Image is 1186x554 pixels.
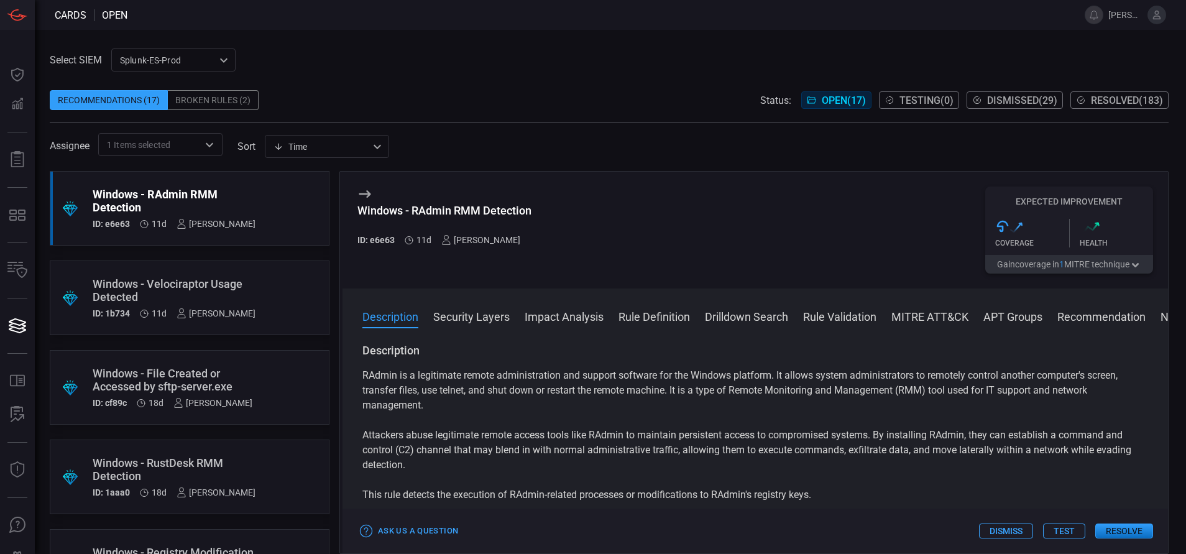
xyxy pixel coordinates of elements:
[357,522,461,541] button: Ask Us a Question
[362,428,1148,473] p: Attackers abuse legitimate remote access tools like RAdmin to maintain persistent access to compr...
[2,60,32,90] button: Dashboard
[879,91,959,109] button: Testing(0)
[177,219,255,229] div: [PERSON_NAME]
[2,311,32,341] button: Cards
[177,308,255,318] div: [PERSON_NAME]
[1059,259,1064,269] span: 1
[441,235,520,245] div: [PERSON_NAME]
[985,255,1153,274] button: Gaincoverage in1MITRE technique
[1070,91,1169,109] button: Resolved(183)
[985,196,1153,206] h5: Expected Improvement
[93,456,255,482] div: Windows - RustDesk RMM Detection
[93,367,252,393] div: Windows - File Created or Accessed by sftp-server.exe
[93,398,127,408] h5: ID: cf89c
[525,308,604,323] button: Impact Analysis
[93,219,130,229] h5: ID: e6e63
[362,308,418,323] button: Description
[1095,524,1153,538] button: Resolve
[979,524,1033,538] button: Dismiss
[50,140,90,152] span: Assignee
[2,256,32,285] button: Inventory
[2,200,32,230] button: MITRE - Detection Posture
[362,487,1148,502] p: This rule detects the execution of RAdmin-related processes or modifications to RAdmin's registry...
[760,95,791,106] span: Status:
[168,90,259,110] div: Broken Rules (2)
[801,91,871,109] button: Open(17)
[618,308,690,323] button: Rule Definition
[891,308,968,323] button: MITRE ATT&CK
[1057,308,1146,323] button: Recommendation
[2,145,32,175] button: Reports
[705,308,788,323] button: Drilldown Search
[93,277,255,303] div: Windows - Velociraptor Usage Detected
[107,139,170,151] span: 1 Items selected
[357,204,531,217] div: Windows - RAdmin RMM Detection
[987,95,1057,106] span: Dismissed ( 29 )
[1080,239,1154,247] div: Health
[362,368,1148,413] p: RAdmin is a legitimate remote administration and support software for the Windows platform. It al...
[274,141,369,153] div: Time
[152,487,167,497] span: Sep 21, 2025 11:14 AM
[362,343,1148,358] h3: Description
[149,398,163,408] span: Sep 21, 2025 11:14 AM
[2,90,32,119] button: Detections
[1091,95,1163,106] span: Resolved ( 183 )
[102,9,127,21] span: open
[967,91,1063,109] button: Dismissed(29)
[803,308,876,323] button: Rule Validation
[1108,10,1142,20] span: [PERSON_NAME].[PERSON_NAME]
[2,400,32,430] button: ALERT ANALYSIS
[822,95,866,106] span: Open ( 17 )
[416,235,431,245] span: Sep 28, 2025 9:55 AM
[983,308,1042,323] button: APT Groups
[433,308,510,323] button: Security Layers
[2,455,32,485] button: Threat Intelligence
[50,54,102,66] label: Select SIEM
[152,308,167,318] span: Sep 28, 2025 9:55 AM
[120,54,216,67] p: Splunk-ES-Prod
[201,136,218,154] button: Open
[93,188,255,214] div: Windows - RAdmin RMM Detection
[173,398,252,408] div: [PERSON_NAME]
[55,9,86,21] span: Cards
[93,487,130,497] h5: ID: 1aaa0
[177,487,255,497] div: [PERSON_NAME]
[1043,524,1085,538] button: Test
[93,308,130,318] h5: ID: 1b734
[2,510,32,540] button: Ask Us A Question
[357,235,395,245] h5: ID: e6e63
[50,90,168,110] div: Recommendations (17)
[995,239,1069,247] div: Coverage
[152,219,167,229] span: Sep 28, 2025 9:55 AM
[237,141,255,152] label: sort
[2,366,32,396] button: Rule Catalog
[899,95,954,106] span: Testing ( 0 )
